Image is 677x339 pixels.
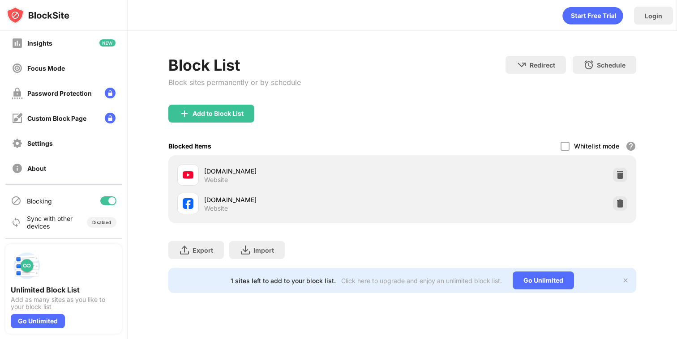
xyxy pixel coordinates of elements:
[11,217,21,228] img: sync-icon.svg
[12,138,23,149] img: settings-off.svg
[12,63,23,74] img: focus-off.svg
[27,114,86,122] div: Custom Block Page
[27,140,53,147] div: Settings
[597,61,626,69] div: Schedule
[11,195,21,206] img: blocking-icon.svg
[341,277,502,284] div: Click here to upgrade and enjoy an unlimited block list.
[622,277,629,284] img: x-button.svg
[12,163,23,174] img: about-off.svg
[168,56,301,74] div: Block List
[27,89,92,97] div: Password Protection
[105,113,116,123] img: lock-menu.svg
[99,39,116,47] img: new-icon.svg
[204,195,403,204] div: [DOMAIN_NAME]
[105,88,116,98] img: lock-menu.svg
[193,246,213,254] div: Export
[6,6,69,24] img: logo-blocksite.svg
[193,110,244,117] div: Add to Block List
[168,78,301,87] div: Block sites permanently or by schedule
[231,277,336,284] div: 1 sites left to add to your block list.
[168,142,211,150] div: Blocked Items
[530,61,555,69] div: Redirect
[562,7,623,25] div: animation
[27,64,65,72] div: Focus Mode
[27,215,73,230] div: Sync with other devices
[11,250,43,282] img: push-block-list.svg
[11,296,116,310] div: Add as many sites as you like to your block list
[183,198,193,209] img: favicons
[204,176,228,184] div: Website
[204,204,228,212] div: Website
[27,197,52,205] div: Blocking
[11,314,65,328] div: Go Unlimited
[27,165,46,172] div: About
[92,220,111,225] div: Disabled
[12,88,23,99] img: password-protection-off.svg
[513,271,574,289] div: Go Unlimited
[12,113,23,124] img: customize-block-page-off.svg
[27,39,52,47] div: Insights
[253,246,274,254] div: Import
[183,169,193,180] img: favicons
[204,166,403,176] div: [DOMAIN_NAME]
[11,285,116,294] div: Unlimited Block List
[574,142,619,150] div: Whitelist mode
[645,12,662,20] div: Login
[12,38,23,49] img: insights-off.svg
